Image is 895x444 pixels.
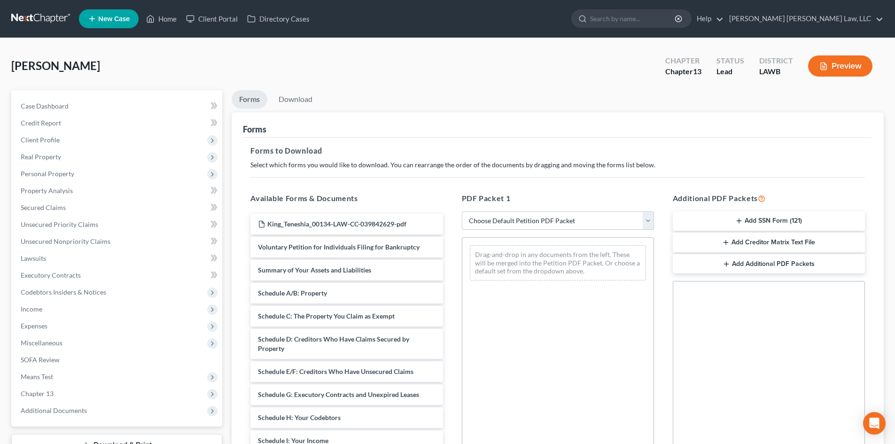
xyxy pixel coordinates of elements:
h5: Available Forms & Documents [250,193,443,204]
a: Executory Contracts [13,267,222,284]
a: Unsecured Nonpriority Claims [13,233,222,250]
span: Case Dashboard [21,102,69,110]
div: District [759,55,793,66]
span: Schedule E/F: Creditors Who Have Unsecured Claims [258,367,413,375]
span: Schedule G: Executory Contracts and Unexpired Leases [258,390,419,398]
a: Download [271,90,320,109]
button: Add Creditor Matrix Text File [673,233,865,252]
span: 13 [693,67,701,76]
button: Add Additional PDF Packets [673,254,865,274]
span: Client Profile [21,136,60,144]
span: Summary of Your Assets and Liabilities [258,266,371,274]
h5: PDF Packet 1 [462,193,654,204]
input: Search by name... [590,10,676,27]
span: Unsecured Priority Claims [21,220,98,228]
span: Real Property [21,153,61,161]
span: Credit Report [21,119,61,127]
span: Property Analysis [21,187,73,195]
h5: Forms to Download [250,145,865,156]
span: Means Test [21,373,53,381]
span: King_Teneshia_00134-LAW-CC-039842629-pdf [267,220,406,228]
span: Chapter 13 [21,389,54,397]
span: Schedule D: Creditors Who Have Claims Secured by Property [258,335,409,352]
a: Lawsuits [13,250,222,267]
span: Schedule C: The Property You Claim as Exempt [258,312,395,320]
div: LAWB [759,66,793,77]
span: Schedule A/B: Property [258,289,327,297]
a: Property Analysis [13,182,222,199]
div: Status [716,55,744,66]
div: Chapter [665,55,701,66]
span: Executory Contracts [21,271,81,279]
span: Voluntary Petition for Individuals Filing for Bankruptcy [258,243,420,251]
a: Secured Claims [13,199,222,216]
div: Chapter [665,66,701,77]
span: Schedule H: Your Codebtors [258,413,341,421]
span: Personal Property [21,170,74,178]
a: Case Dashboard [13,98,222,115]
span: [PERSON_NAME] [11,59,100,72]
span: Additional Documents [21,406,87,414]
span: Lawsuits [21,254,46,262]
button: Add SSN Form (121) [673,211,865,231]
a: Credit Report [13,115,222,132]
a: Help [692,10,724,27]
button: Preview [808,55,872,77]
a: Home [141,10,181,27]
span: Unsecured Nonpriority Claims [21,237,110,245]
a: Forms [232,90,267,109]
div: Open Intercom Messenger [863,412,886,435]
span: Secured Claims [21,203,66,211]
a: [PERSON_NAME] [PERSON_NAME] Law, LLC [724,10,883,27]
p: Select which forms you would like to download. You can rearrange the order of the documents by dr... [250,160,865,170]
span: Income [21,305,42,313]
span: SOFA Review [21,356,60,364]
span: Expenses [21,322,47,330]
span: Miscellaneous [21,339,62,347]
div: Drag-and-drop in any documents from the left. These will be merged into the Petition PDF Packet. ... [470,245,646,280]
div: Lead [716,66,744,77]
a: Unsecured Priority Claims [13,216,222,233]
h5: Additional PDF Packets [673,193,865,204]
span: Codebtors Insiders & Notices [21,288,106,296]
div: Forms [243,124,266,135]
span: New Case [98,16,130,23]
a: Client Portal [181,10,242,27]
a: SOFA Review [13,351,222,368]
a: Directory Cases [242,10,314,27]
